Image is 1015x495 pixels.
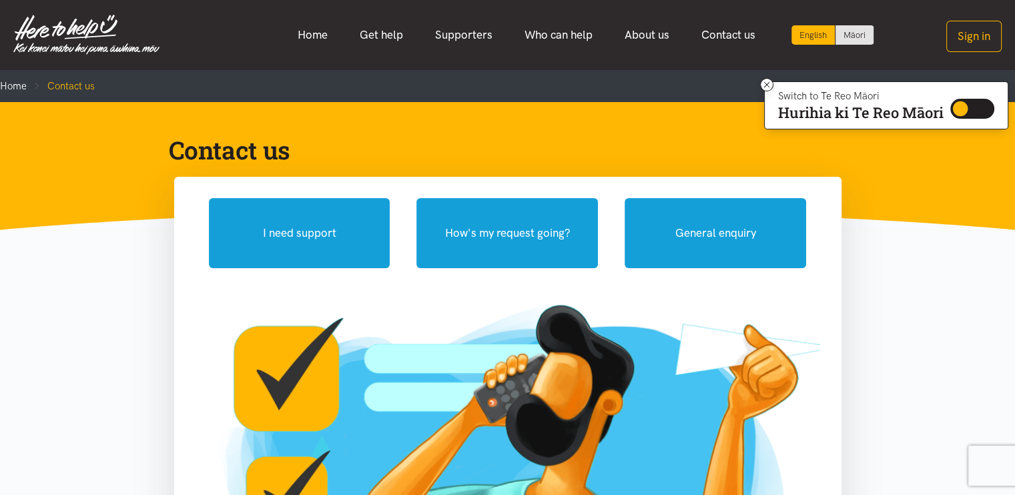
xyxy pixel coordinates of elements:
[209,198,390,268] button: I need support
[282,21,344,49] a: Home
[27,78,95,94] li: Contact us
[778,92,944,100] p: Switch to Te Reo Māori
[509,21,609,49] a: Who can help
[835,25,874,45] a: Switch to Te Reo Māori
[685,21,771,49] a: Contact us
[946,21,1002,52] button: Sign in
[344,21,419,49] a: Get help
[416,198,598,268] button: How's my request going?
[419,21,509,49] a: Supporters
[169,134,825,166] h1: Contact us
[791,25,874,45] div: Language toggle
[609,21,685,49] a: About us
[13,15,159,55] img: Home
[778,107,944,119] p: Hurihia ki Te Reo Māori
[625,198,806,268] button: General enquiry
[791,25,835,45] div: Current language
